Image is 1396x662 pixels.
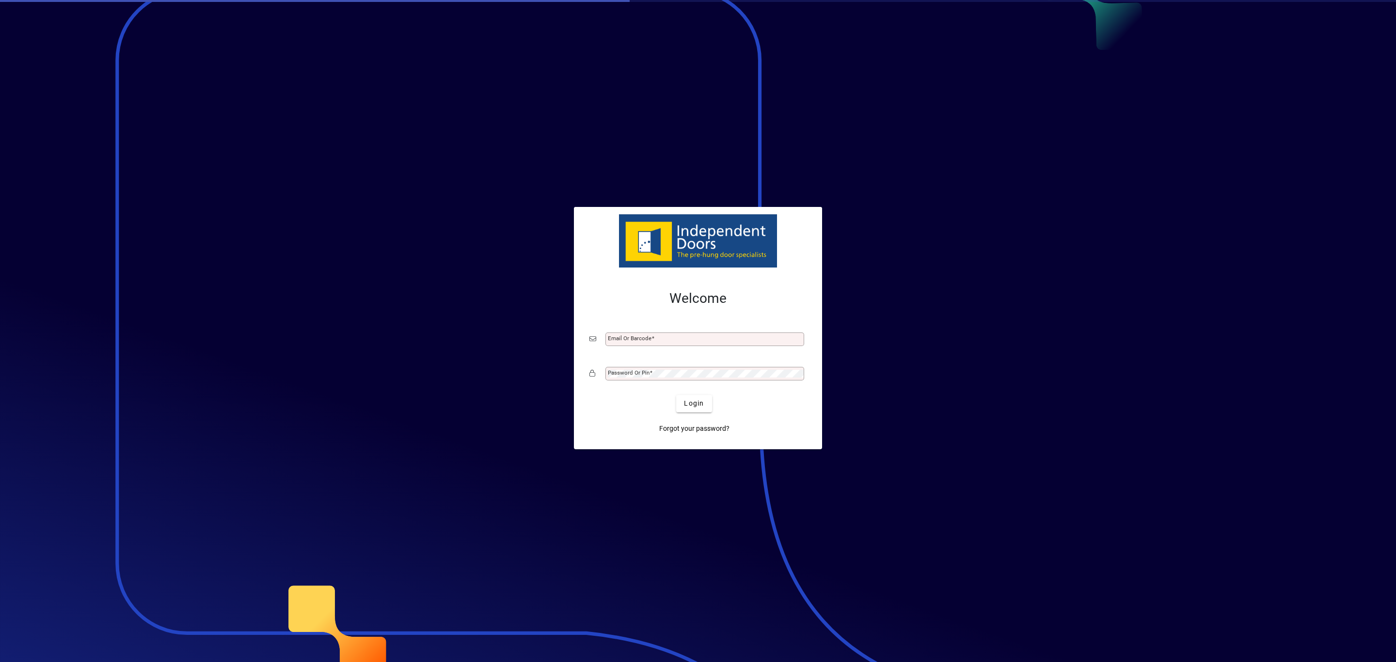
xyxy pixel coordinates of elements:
[608,335,651,342] mat-label: Email or Barcode
[659,424,730,434] span: Forgot your password?
[589,290,807,307] h2: Welcome
[684,398,704,409] span: Login
[676,395,712,412] button: Login
[608,369,650,376] mat-label: Password or Pin
[655,420,733,438] a: Forgot your password?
